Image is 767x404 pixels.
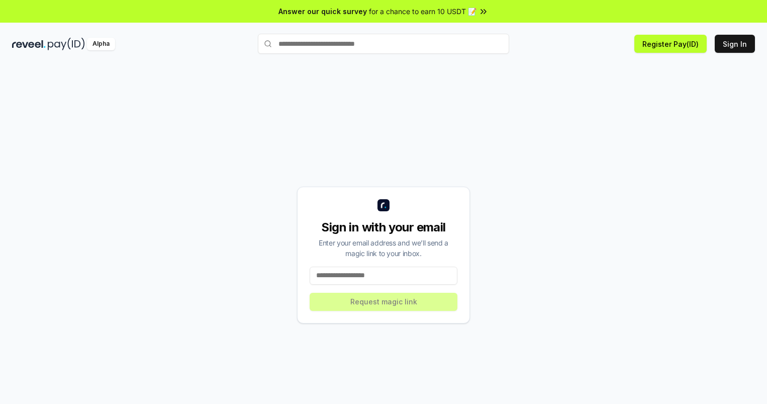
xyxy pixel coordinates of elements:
button: Sign In [715,35,755,53]
div: Sign in with your email [310,219,457,235]
span: Answer our quick survey [278,6,367,17]
span: for a chance to earn 10 USDT 📝 [369,6,476,17]
div: Alpha [87,38,115,50]
img: reveel_dark [12,38,46,50]
button: Register Pay(ID) [634,35,707,53]
img: logo_small [377,199,390,211]
div: Enter your email address and we’ll send a magic link to your inbox. [310,237,457,259]
img: pay_id [48,38,85,50]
